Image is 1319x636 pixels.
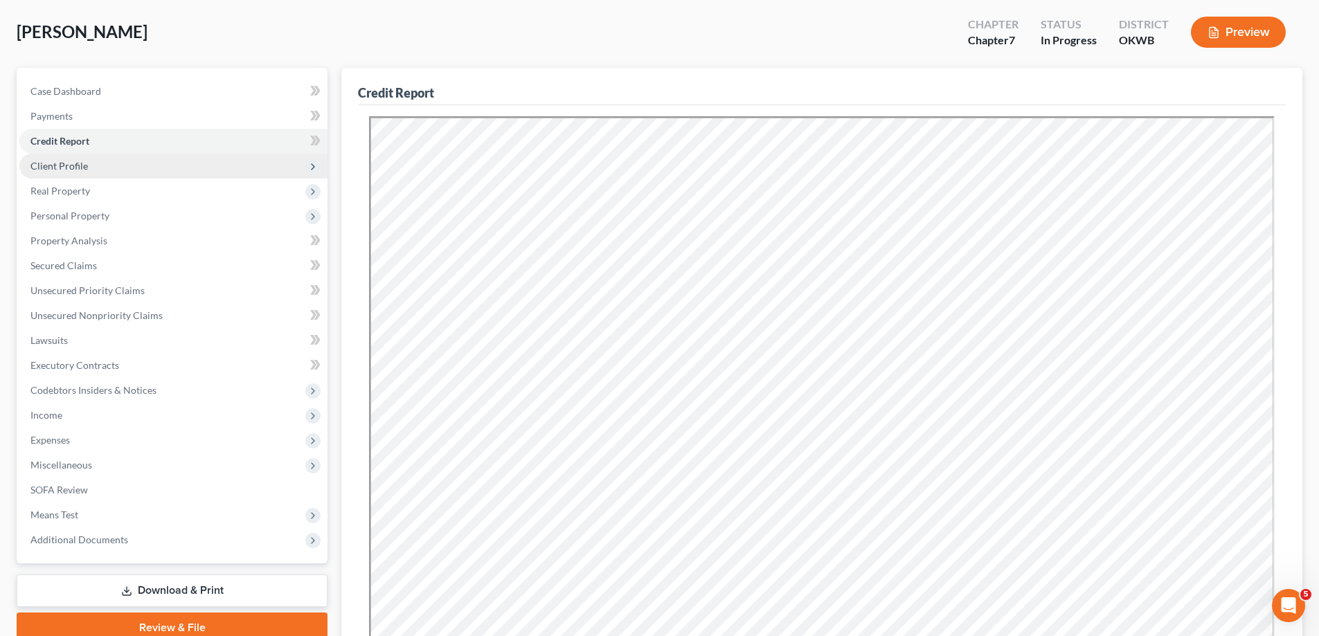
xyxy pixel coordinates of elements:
span: Income [30,409,62,421]
div: Chapter [968,17,1019,33]
span: [PERSON_NAME] [17,21,147,42]
span: Real Property [30,185,90,197]
a: Case Dashboard [19,79,327,104]
span: SOFA Review [30,484,88,496]
a: Credit Report [19,129,327,154]
span: Secured Claims [30,260,97,271]
div: Status [1041,17,1097,33]
div: OKWB [1119,33,1169,48]
div: Chapter [968,33,1019,48]
a: Executory Contracts [19,353,327,378]
span: Personal Property [30,210,109,221]
span: Codebtors Insiders & Notices [30,384,156,396]
a: Payments [19,104,327,129]
span: Credit Report [30,135,89,147]
span: Expenses [30,434,70,446]
span: Miscellaneous [30,459,92,471]
span: Lawsuits [30,334,68,346]
div: Credit Report [358,84,434,101]
div: In Progress [1041,33,1097,48]
a: Secured Claims [19,253,327,278]
a: SOFA Review [19,478,327,502]
a: Lawsuits [19,328,327,353]
button: Preview [1191,17,1286,48]
span: Property Analysis [30,235,107,246]
span: Executory Contracts [30,359,119,371]
a: Download & Print [17,574,327,607]
span: Unsecured Priority Claims [30,284,145,296]
span: 5 [1300,589,1311,600]
a: Unsecured Priority Claims [19,278,327,303]
span: Means Test [30,509,78,520]
span: Case Dashboard [30,85,101,97]
a: Property Analysis [19,228,327,253]
span: Additional Documents [30,534,128,545]
span: Payments [30,110,73,122]
span: Client Profile [30,160,88,172]
iframe: Intercom live chat [1272,589,1305,622]
span: Unsecured Nonpriority Claims [30,309,163,321]
a: Unsecured Nonpriority Claims [19,303,327,328]
span: 7 [1009,33,1015,46]
div: District [1119,17,1169,33]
